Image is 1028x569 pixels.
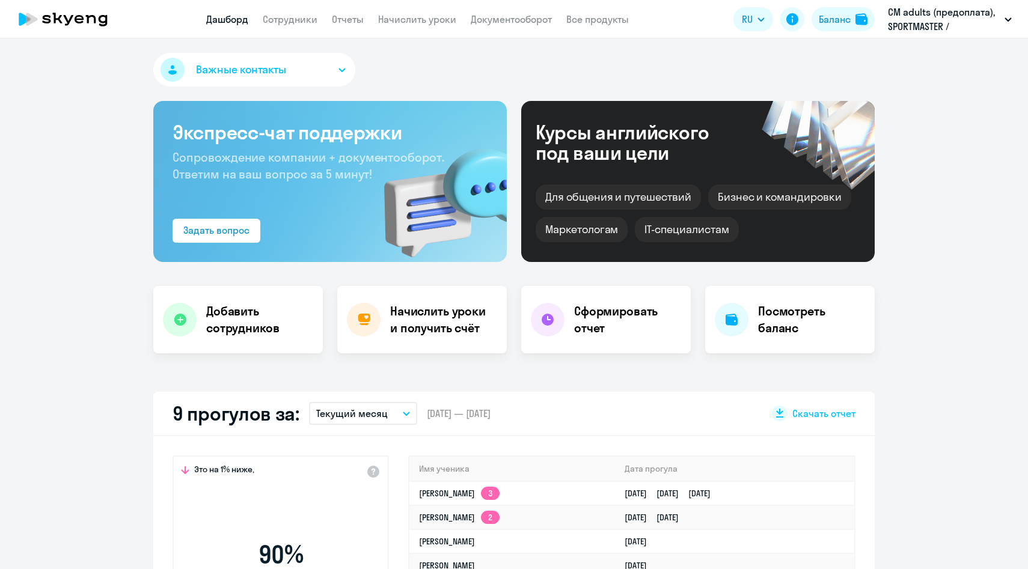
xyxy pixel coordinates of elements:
[332,13,364,25] a: Отчеты
[367,127,507,262] img: bg-img
[173,150,444,181] span: Сопровождение компании + документооборот. Ответим на ваш вопрос за 5 минут!
[173,219,260,243] button: Задать вопрос
[419,512,500,523] a: [PERSON_NAME]2
[812,7,875,31] button: Балансbalance
[173,120,488,144] h3: Экспресс-чат поддержки
[536,122,741,163] div: Курсы английского под ваши цели
[635,217,738,242] div: IT-специалистам
[173,401,299,425] h2: 9 прогулов за:
[625,512,688,523] a: [DATE][DATE]
[888,5,1000,34] p: СМ adults (предоплата), SPORTMASTER / Спортмастер _ Кафетерий
[708,184,851,210] div: Бизнес и командировки
[390,303,495,336] h4: Начислить уроки и получить счёт
[183,223,249,237] div: Задать вопрос
[316,406,388,421] p: Текущий месяц
[471,13,552,25] a: Документооборот
[625,536,656,547] a: [DATE]
[427,407,491,420] span: [DATE] — [DATE]
[536,217,628,242] div: Маркетологам
[378,13,456,25] a: Начислить уроки
[792,407,855,420] span: Скачать отчет
[194,464,254,478] span: Это на 1% ниже,
[758,303,865,336] h4: Посмотреть баланс
[574,303,681,336] h4: Сформировать отчет
[419,536,475,547] a: [PERSON_NAME]
[409,457,615,481] th: Имя ученика
[481,511,500,524] app-skyeng-badge: 2
[615,457,854,481] th: Дата прогула
[819,12,851,26] div: Баланс
[536,184,701,210] div: Для общения и путешествий
[882,5,1018,34] button: СМ adults (предоплата), SPORTMASTER / Спортмастер _ Кафетерий
[419,488,500,499] a: [PERSON_NAME]3
[481,487,500,500] app-skyeng-badge: 3
[212,540,350,569] span: 90 %
[309,402,417,425] button: Текущий месяц
[566,13,629,25] a: Все продукты
[196,62,286,78] span: Важные контакты
[153,53,355,87] button: Важные контакты
[733,7,773,31] button: RU
[855,13,867,25] img: balance
[742,12,753,26] span: RU
[625,488,720,499] a: [DATE][DATE][DATE]
[263,13,317,25] a: Сотрудники
[206,303,313,336] h4: Добавить сотрудников
[206,13,248,25] a: Дашборд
